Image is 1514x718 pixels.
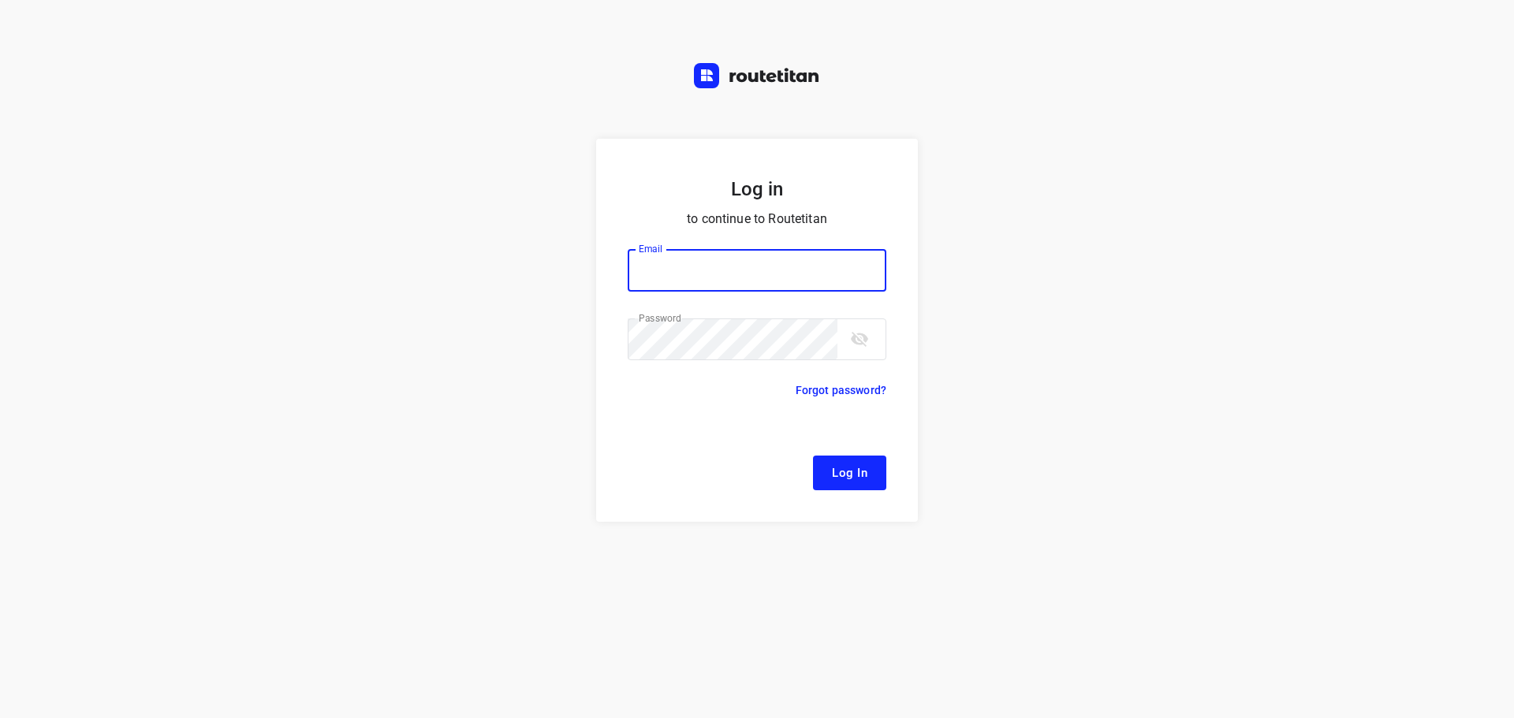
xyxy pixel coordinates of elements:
h5: Log in [628,177,886,202]
p: to continue to Routetitan [628,208,886,230]
button: toggle password visibility [844,323,875,355]
p: Forgot password? [796,381,886,400]
button: Log In [813,456,886,490]
span: Log In [832,463,867,483]
img: Routetitan [694,63,820,88]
